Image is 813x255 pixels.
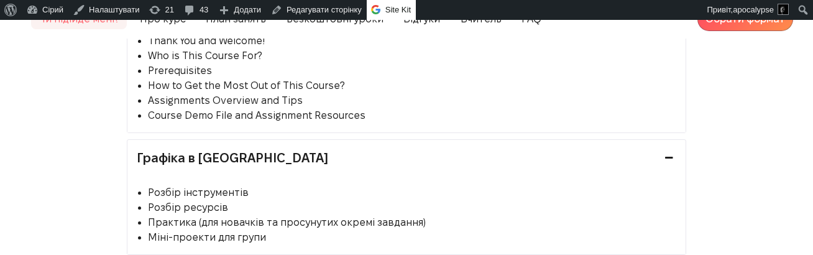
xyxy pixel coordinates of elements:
div: Графіка в [GEOGRAPHIC_DATA] [127,176,686,254]
li: Course Demo File and Assignment Resources [148,108,676,123]
li: Prerequisites [148,63,676,78]
div: Знайомство та початок роботи [127,24,686,132]
span: Site Kit [385,5,411,14]
li: Thank You and Welcome! [148,34,676,49]
a: Графіка в [GEOGRAPHIC_DATA] [127,140,686,176]
li: Практика (для новачків та просунутих окремі завдання) [148,215,676,230]
li: Розбір інструментів [148,185,676,200]
a: Про курс [132,12,193,27]
li: Розбір ресурсів [148,200,676,215]
li: Міні-проекти для групи [148,230,676,245]
li: Who is This Course For? [148,49,676,63]
a: Безкоштовні уроки [279,12,391,27]
li: Assignments Overview and Tips [148,93,676,108]
li: How to Get the Most Out of This Course? [148,78,676,93]
a: Відгуки [396,12,448,27]
span: apocalypse [733,5,774,14]
a: Вчитель [453,12,509,27]
a: План занять [198,12,273,27]
a: Чи підійде мені? [31,12,127,27]
a: FAQ [514,12,549,27]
